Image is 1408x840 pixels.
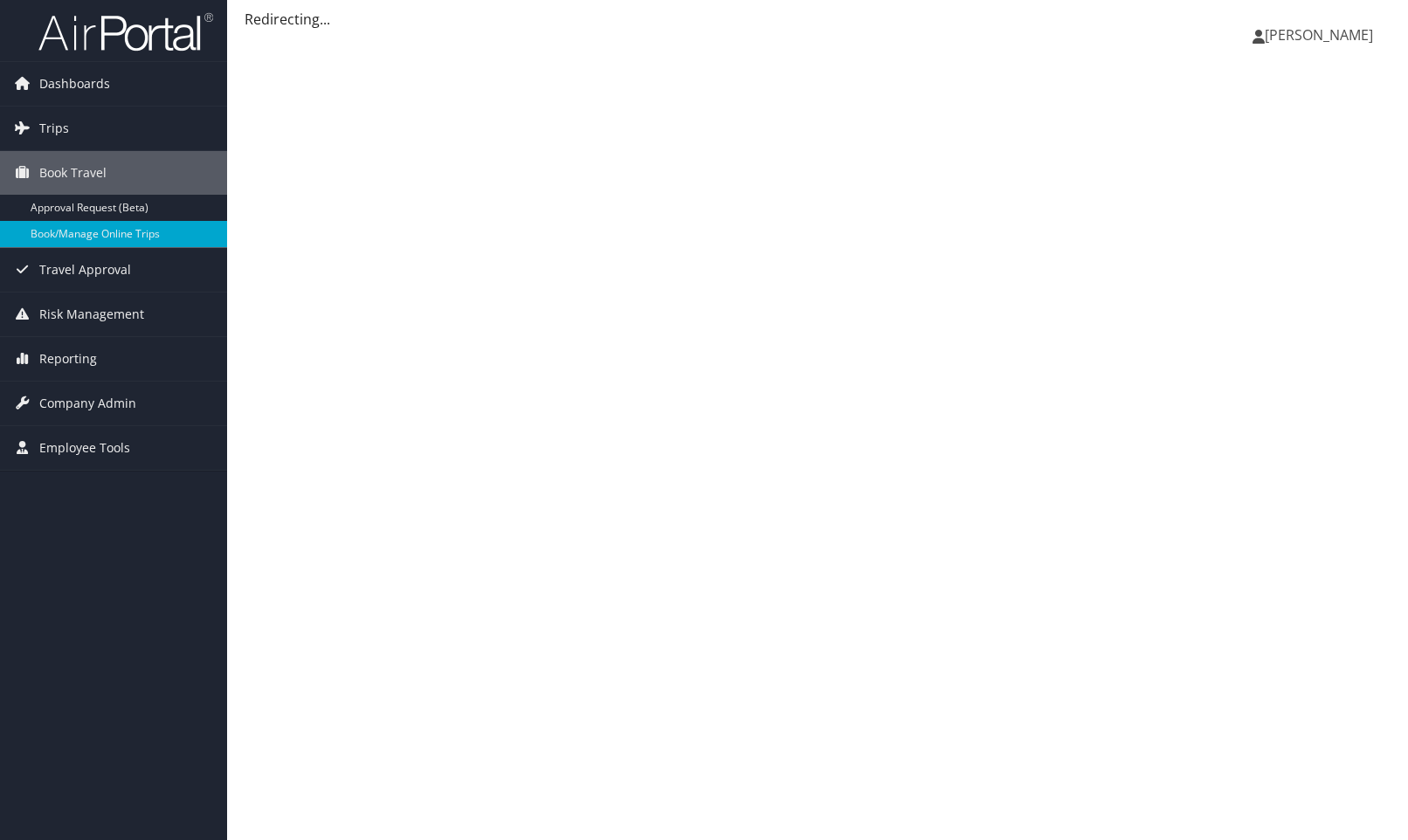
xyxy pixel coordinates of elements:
span: Reporting [39,337,97,381]
span: Company Admin [39,382,136,425]
span: Travel Approval [39,248,131,292]
img: airportal-logo.png [38,11,213,52]
span: Employee Tools [39,426,130,470]
span: Dashboards [39,62,110,106]
span: Risk Management [39,293,144,336]
a: [PERSON_NAME] [1253,9,1391,61]
div: Redirecting... [245,9,1391,30]
span: Trips [39,107,69,150]
span: [PERSON_NAME] [1265,25,1373,45]
span: Book Travel [39,151,107,195]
